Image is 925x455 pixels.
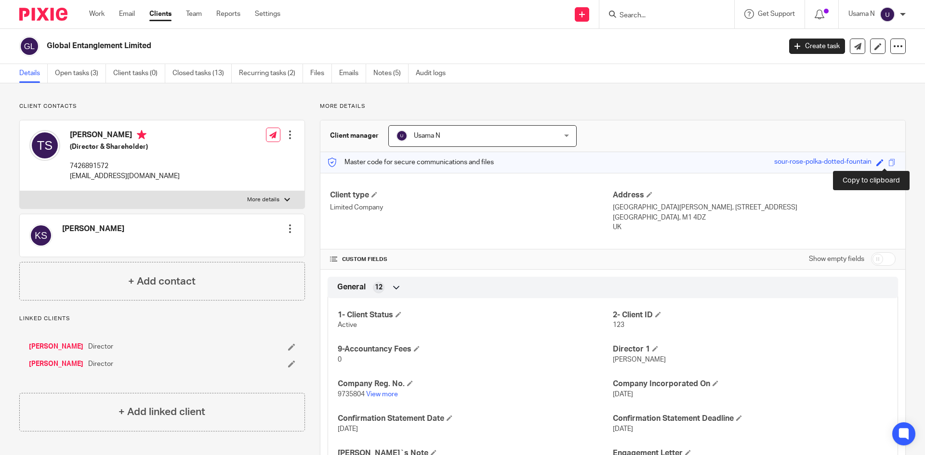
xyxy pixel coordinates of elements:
[338,356,342,363] span: 0
[809,254,864,264] label: Show empty fields
[29,224,53,247] img: svg%3E
[338,391,365,398] span: 9735804
[19,103,305,110] p: Client contacts
[338,344,613,354] h4: 9-Accountancy Fees
[330,256,613,263] h4: CUSTOM FIELDS
[320,103,906,110] p: More details
[375,283,383,292] span: 12
[416,64,453,83] a: Audit logs
[47,41,629,51] h2: Global Entanglement Limited
[613,322,624,328] span: 123
[880,7,895,22] img: svg%3E
[613,344,888,354] h4: Director 1
[848,9,875,19] p: Usama N
[88,342,113,351] span: Director
[613,356,666,363] span: [PERSON_NAME]
[330,203,613,212] p: Limited Company
[613,391,633,398] span: [DATE]
[186,9,202,19] a: Team
[19,36,40,56] img: svg%3E
[247,196,279,204] p: More details
[19,64,48,83] a: Details
[613,310,888,320] h4: 2- Client ID
[789,39,845,54] a: Create task
[758,11,795,17] span: Get Support
[119,9,135,19] a: Email
[613,414,888,424] h4: Confirmation Statement Deadline
[70,161,180,171] p: 7426891572
[613,379,888,389] h4: Company Incorporated On
[337,282,366,292] span: General
[70,142,180,152] h5: (Director & Shareholder)
[62,224,124,234] h4: [PERSON_NAME]
[88,359,113,369] span: Director
[619,12,705,20] input: Search
[119,404,205,419] h4: + Add linked client
[70,130,180,142] h4: [PERSON_NAME]
[113,64,165,83] a: Client tasks (0)
[338,379,613,389] h4: Company Reg. No.
[29,359,83,369] a: [PERSON_NAME]
[328,157,494,167] p: Master code for secure communications and files
[172,64,232,83] a: Closed tasks (13)
[613,426,633,432] span: [DATE]
[19,315,305,323] p: Linked clients
[29,130,60,161] img: svg%3E
[338,310,613,320] h4: 1- Client Status
[55,64,106,83] a: Open tasks (3)
[330,190,613,200] h4: Client type
[310,64,332,83] a: Files
[19,8,67,21] img: Pixie
[366,391,398,398] a: View more
[255,9,280,19] a: Settings
[774,157,872,168] div: sour-rose-polka-dotted-fountain
[338,322,357,328] span: Active
[70,171,180,181] p: [EMAIL_ADDRESS][DOMAIN_NAME]
[330,131,379,141] h3: Client manager
[29,342,83,351] a: [PERSON_NAME]
[338,414,613,424] h4: Confirmation Statement Date
[613,222,896,232] p: UK
[338,426,358,432] span: [DATE]
[128,274,196,289] h4: + Add contact
[137,130,146,140] i: Primary
[149,9,172,19] a: Clients
[339,64,366,83] a: Emails
[613,213,896,222] p: [GEOGRAPHIC_DATA], M1 4DZ
[373,64,409,83] a: Notes (5)
[613,203,896,212] p: [GEOGRAPHIC_DATA][PERSON_NAME], [STREET_ADDRESS]
[216,9,240,19] a: Reports
[89,9,105,19] a: Work
[239,64,303,83] a: Recurring tasks (2)
[613,190,896,200] h4: Address
[396,130,408,142] img: svg%3E
[414,132,440,139] span: Usama N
